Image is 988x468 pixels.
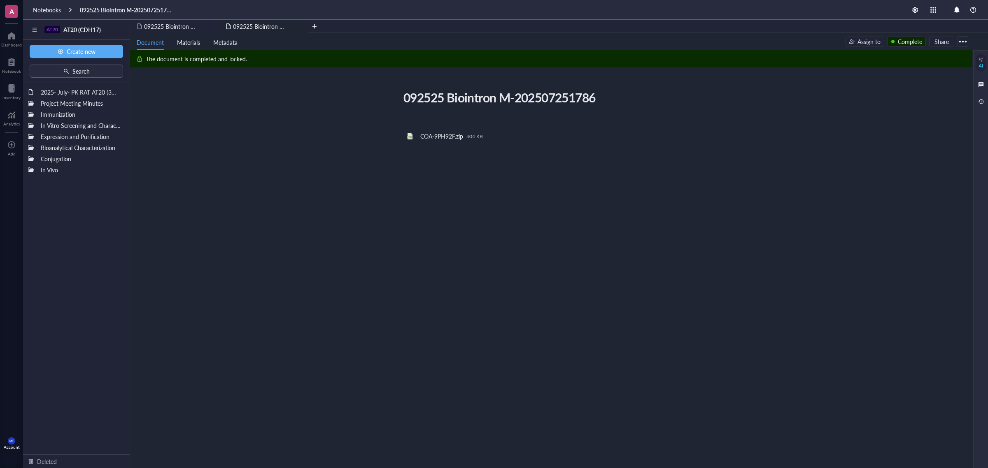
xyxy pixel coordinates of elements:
[3,121,20,126] div: Analytics
[146,54,247,63] div: The document is completed and locked.
[33,6,61,14] a: Notebooks
[37,457,57,466] div: Deleted
[37,97,125,109] div: Project Meeting Minutes
[466,133,483,139] div: 404 KB
[1,42,22,47] div: Dashboard
[3,108,20,126] a: Analytics
[37,109,125,120] div: Immunization
[80,6,173,14] a: 092525 Biointron M-202507251786
[4,445,20,449] div: Account
[30,65,123,78] button: Search
[934,38,949,45] span: Share
[9,6,14,16] span: A
[213,38,238,46] span: Metadata
[72,68,90,74] span: Search
[2,95,21,100] div: Inventory
[2,69,21,74] div: Notebook
[37,164,125,176] div: In Vivo
[2,82,21,100] a: Inventory
[400,87,693,108] div: 092525 Biointron M-202507251786
[30,45,123,58] button: Create new
[37,153,125,164] div: Conjugation
[47,27,58,32] div: AT20
[898,37,922,46] div: Complete
[979,63,983,69] div: AI
[67,48,96,55] span: Create new
[63,25,101,34] span: AT20 (CDH17)
[9,439,14,443] span: MK
[2,56,21,74] a: Notebook
[137,38,164,46] span: Document
[37,120,125,131] div: In Vitro Screening and Characterization
[1,29,22,47] a: Dashboard
[177,38,200,46] span: Materials
[420,132,463,140] div: COA-9PH92F.zip
[37,142,125,153] div: Bioanalytical Characterization
[37,131,125,142] div: Expression and Purification
[8,151,16,156] div: Add
[929,37,954,46] button: Share
[37,86,125,98] div: 2025- July- PK RAT AT20 (3mg/kg; 6mg/kg & 9mg/kg)
[858,37,881,46] div: Assign to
